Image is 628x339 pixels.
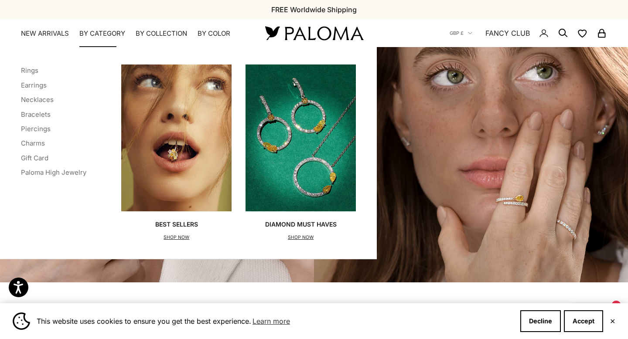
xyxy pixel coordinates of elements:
button: GBP £ [450,29,472,37]
a: Bracelets [21,110,51,119]
a: Charms [21,139,45,147]
a: Paloma High Jewelry [21,168,86,176]
summary: By Color [198,29,230,38]
a: Earrings [21,81,47,89]
a: Piercings [21,125,51,133]
p: Best Sellers [155,220,198,229]
a: Best SellersSHOP NOW [121,64,232,241]
p: SHOP NOW [265,233,337,242]
span: This website uses cookies to ensure you get the best experience. [37,315,513,328]
summary: By Collection [136,29,187,38]
nav: Secondary navigation [450,19,607,47]
a: Gift Card [21,154,48,162]
a: Diamond Must HavesSHOP NOW [246,64,356,241]
summary: By Category [79,29,125,38]
a: Learn more [251,315,291,328]
a: FANCY CLUB [485,27,530,39]
button: Close [610,319,615,324]
img: Cookie banner [13,312,30,330]
p: SHOP NOW [155,233,198,242]
span: GBP £ [450,29,464,37]
a: Necklaces [21,95,54,104]
a: Rings [21,66,38,75]
p: FREE Worldwide Shipping [271,4,357,15]
button: Decline [520,310,561,332]
p: Diamond Must Haves [265,220,337,229]
button: Accept [564,310,603,332]
a: NEW ARRIVALS [21,29,69,38]
nav: Primary navigation [21,29,244,38]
